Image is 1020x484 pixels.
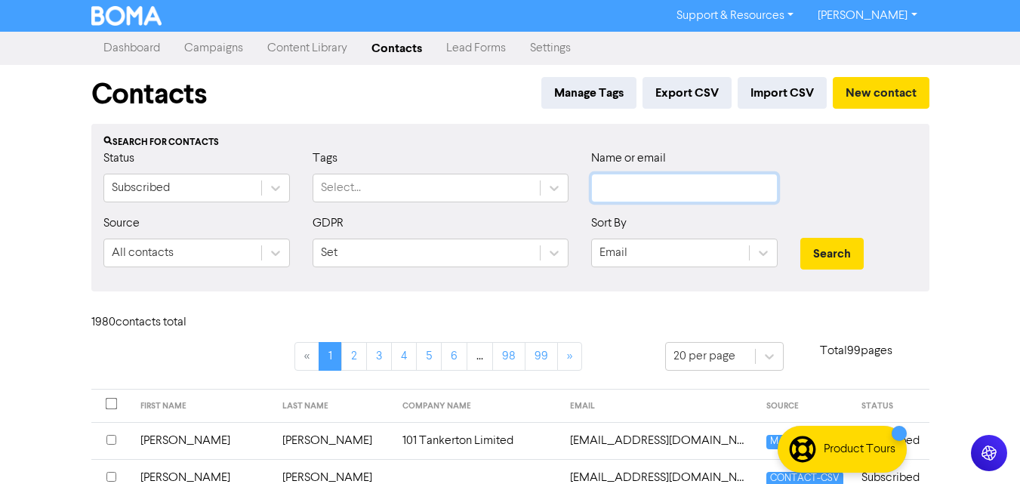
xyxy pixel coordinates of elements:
label: Tags [313,150,337,168]
h6: 1980 contact s total [91,316,212,330]
div: 20 per page [673,347,735,365]
div: All contacts [112,244,174,262]
td: [PERSON_NAME] [273,422,393,459]
button: Import CSV [738,77,827,109]
div: Set [321,244,337,262]
img: BOMA Logo [91,6,162,26]
th: LAST NAME [273,390,393,423]
div: Search for contacts [103,136,917,150]
th: FIRST NAME [131,390,274,423]
a: » [557,342,582,371]
button: Manage Tags [541,77,636,109]
h1: Contacts [91,77,207,112]
div: Subscribed [112,179,170,197]
th: SOURCE [757,390,852,423]
a: Page 5 [416,342,442,371]
th: STATUS [852,390,929,423]
td: 101 Tankerton Limited [393,422,561,459]
label: Status [103,150,134,168]
td: Subscribed [852,422,929,459]
a: Lead Forms [434,33,518,63]
span: MANUAL [766,435,814,449]
td: 101tankerton@gmail.com [561,422,757,459]
iframe: Chat Widget [945,412,1020,484]
label: Name or email [591,150,666,168]
a: Page 98 [492,342,525,371]
a: Page 1 is your current page [319,342,342,371]
a: Page 2 [341,342,367,371]
div: Select... [321,179,361,197]
a: Campaigns [172,33,255,63]
a: Support & Resources [664,4,806,28]
a: Page 4 [391,342,417,371]
a: Page 3 [366,342,392,371]
div: Email [599,244,627,262]
a: Page 99 [525,342,558,371]
a: Dashboard [91,33,172,63]
label: GDPR [313,214,344,233]
button: Export CSV [643,77,732,109]
a: Contacts [359,33,434,63]
th: EMAIL [561,390,757,423]
a: Settings [518,33,583,63]
td: [PERSON_NAME] [131,422,274,459]
label: Source [103,214,140,233]
button: New contact [833,77,929,109]
p: Total 99 pages [784,342,929,360]
a: Page 6 [441,342,467,371]
a: Content Library [255,33,359,63]
th: COMPANY NAME [393,390,561,423]
a: [PERSON_NAME] [806,4,929,28]
label: Sort By [591,214,627,233]
button: Search [800,238,864,270]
